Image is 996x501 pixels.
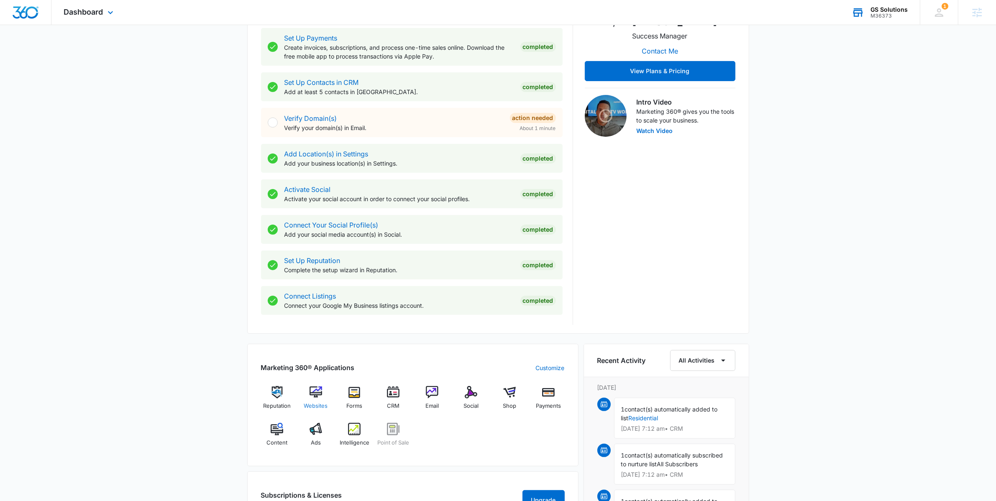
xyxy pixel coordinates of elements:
a: Customize [536,363,565,372]
a: Set Up Reputation [284,256,341,265]
span: Websites [304,402,328,410]
span: Content [266,439,287,447]
button: All Activities [670,350,735,371]
a: Intelligence [338,423,371,453]
img: Intro Video [585,95,627,137]
p: Add at least 5 contacts in [GEOGRAPHIC_DATA]. [284,87,514,96]
a: Shop [494,386,526,416]
a: Add Location(s) in Settings [284,150,369,158]
span: 1 [621,406,625,413]
span: Email [425,402,439,410]
span: Payments [536,402,561,410]
h3: Intro Video [637,97,735,107]
button: View Plans & Pricing [585,61,735,81]
p: Connect your Google My Business listings account. [284,301,514,310]
span: All Subscribers [657,460,698,468]
div: Action Needed [510,113,556,123]
span: Shop [503,402,516,410]
a: Forms [338,386,371,416]
a: Ads [300,423,332,453]
a: Verify Domain(s) [284,114,337,123]
span: contact(s) automatically subscribed to nurture list [621,452,723,468]
p: [DATE] 7:12 am • CRM [621,472,728,478]
a: Connect Listings [284,292,336,300]
p: Complete the setup wizard in Reputation. [284,266,514,274]
a: CRM [377,386,410,416]
p: Activate your social account in order to connect your social profiles. [284,194,514,203]
p: Success Manager [632,31,688,41]
p: Marketing 360® gives you the tools to scale your business. [637,107,735,125]
div: Completed [520,260,556,270]
a: Point of Sale [377,423,410,453]
div: notifications count [942,3,948,10]
a: Residential [629,414,658,422]
a: Connect Your Social Profile(s) [284,221,379,229]
a: Set Up Payments [284,34,338,42]
div: Completed [520,42,556,52]
span: 1 [621,452,625,459]
span: Intelligence [340,439,369,447]
span: Ads [311,439,321,447]
span: Reputation [263,402,291,410]
span: Social [463,402,479,410]
span: CRM [387,402,399,410]
span: contact(s) automatically added to list [621,406,718,422]
h2: Marketing 360® Applications [261,363,355,373]
div: Completed [520,189,556,199]
span: About 1 minute [520,125,556,132]
p: Add your business location(s) in Settings. [284,159,514,168]
div: Completed [520,225,556,235]
p: [DATE] [597,383,735,392]
p: Add your social media account(s) in Social. [284,230,514,239]
p: [DATE] 7:12 am • CRM [621,426,728,432]
a: Activate Social [284,185,331,194]
a: Websites [300,386,332,416]
span: Dashboard [64,8,103,16]
p: Verify your domain(s) in Email. [284,123,503,132]
div: Completed [520,82,556,92]
span: Forms [346,402,362,410]
a: Content [261,423,293,453]
div: Completed [520,296,556,306]
span: Point of Sale [377,439,409,447]
h6: Recent Activity [597,355,646,366]
p: Create invoices, subscriptions, and process one-time sales online. Download the free mobile app t... [284,43,514,61]
div: account id [871,13,908,19]
button: Watch Video [637,128,673,134]
span: 1 [942,3,948,10]
div: account name [871,6,908,13]
div: Completed [520,153,556,164]
a: Email [416,386,448,416]
a: Social [455,386,487,416]
a: Payments [533,386,565,416]
a: Reputation [261,386,293,416]
button: Contact Me [633,41,686,61]
a: Set Up Contacts in CRM [284,78,359,87]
